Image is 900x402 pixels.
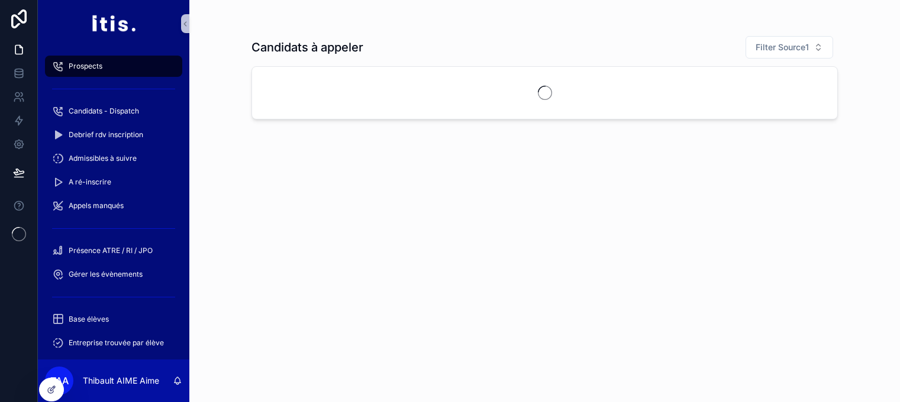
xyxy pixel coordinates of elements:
a: Candidats - Dispatch [45,100,182,122]
button: Select Button [746,36,833,59]
a: Base élèves [45,309,182,330]
a: A ré-inscrire [45,171,182,193]
span: Gérer les évènements [69,270,143,279]
span: Présence ATRE / RI / JPO [69,246,153,255]
span: TAA [50,374,69,388]
span: Candidats - Dispatch [69,106,139,116]
a: Debrief rdv inscription [45,124,182,145]
div: scrollable content [38,47,189,359]
p: Thibault AIME Aime [83,375,159,387]
a: Entreprise trouvée par élève [45,332,182,354]
span: Prospects [69,61,102,71]
span: A ré-inscrire [69,177,111,187]
a: Gérer les évènements [45,264,182,285]
span: Entreprise trouvée par élève [69,338,164,348]
a: Admissibles à suivre [45,148,182,169]
a: Appels manqués [45,195,182,216]
span: Appels manqués [69,201,124,210]
a: Présence ATRE / RI / JPO [45,240,182,261]
span: Admissibles à suivre [69,154,137,163]
span: Debrief rdv inscription [69,130,143,140]
a: Prospects [45,56,182,77]
span: Filter Source1 [756,41,809,53]
h1: Candidats à appeler [251,39,363,56]
img: App logo [91,14,136,33]
span: Base élèves [69,315,109,324]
